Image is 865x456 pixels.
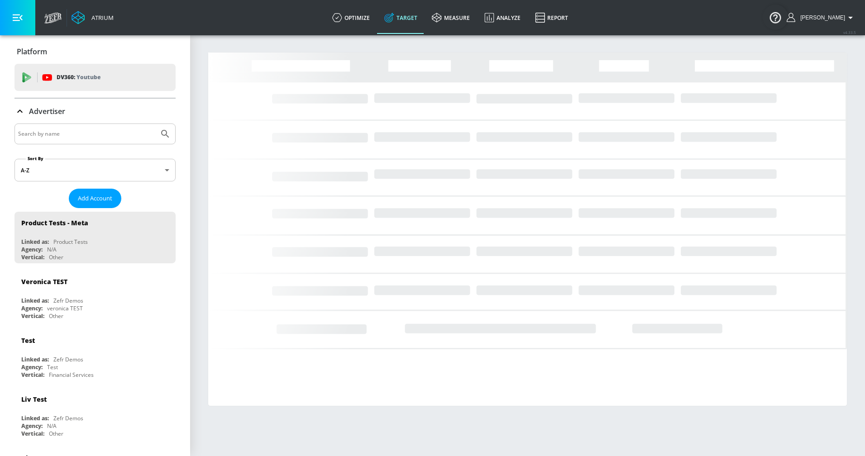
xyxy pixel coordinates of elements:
div: Veronica TEST [21,277,67,286]
span: Add Account [78,193,112,204]
div: Liv TestLinked as:Zefr DemosAgency:N/AVertical:Other [14,388,176,440]
button: Add Account [69,189,121,208]
div: Test [21,336,35,345]
div: Product Tests - MetaLinked as:Product TestsAgency:N/AVertical:Other [14,212,176,263]
div: Zefr Demos [53,297,83,304]
div: Agency: [21,246,43,253]
div: Agency: [21,304,43,312]
label: Sort By [26,156,45,161]
div: Linked as: [21,297,49,304]
a: Report [528,1,575,34]
input: Search by name [18,128,155,140]
div: Product Tests [53,238,88,246]
button: Open Resource Center [763,5,788,30]
div: Veronica TESTLinked as:Zefr DemosAgency:veronica TESTVertical:Other [14,271,176,322]
a: optimize [325,1,377,34]
div: Product Tests - Meta [21,218,88,227]
div: Liv Test [21,395,47,404]
div: veronica TEST [47,304,83,312]
div: DV360: Youtube [14,64,176,91]
div: Test [47,363,58,371]
p: DV360: [57,72,100,82]
div: Zefr Demos [53,414,83,422]
div: Other [49,430,63,437]
div: N/A [47,422,57,430]
div: Vertical: [21,253,44,261]
a: Analyze [477,1,528,34]
p: Platform [17,47,47,57]
div: TestLinked as:Zefr DemosAgency:TestVertical:Financial Services [14,329,176,381]
a: measure [425,1,477,34]
p: Youtube [76,72,100,82]
div: Atrium [88,14,114,22]
div: Vertical: [21,430,44,437]
div: Other [49,312,63,320]
div: A-Z [14,159,176,181]
a: Target [377,1,425,34]
div: Platform [14,39,176,64]
div: Linked as: [21,414,49,422]
div: Zefr Demos [53,356,83,363]
div: Agency: [21,422,43,430]
div: Vertical: [21,371,44,379]
span: login as: lekhraj.bhadava@zefr.com [797,14,845,21]
div: Agency: [21,363,43,371]
div: Financial Services [49,371,94,379]
div: Other [49,253,63,261]
div: N/A [47,246,57,253]
div: Linked as: [21,238,49,246]
div: Linked as: [21,356,49,363]
div: Advertiser [14,99,176,124]
div: Vertical: [21,312,44,320]
p: Advertiser [29,106,65,116]
a: Atrium [72,11,114,24]
button: [PERSON_NAME] [787,12,856,23]
span: v 4.33.5 [843,30,856,35]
